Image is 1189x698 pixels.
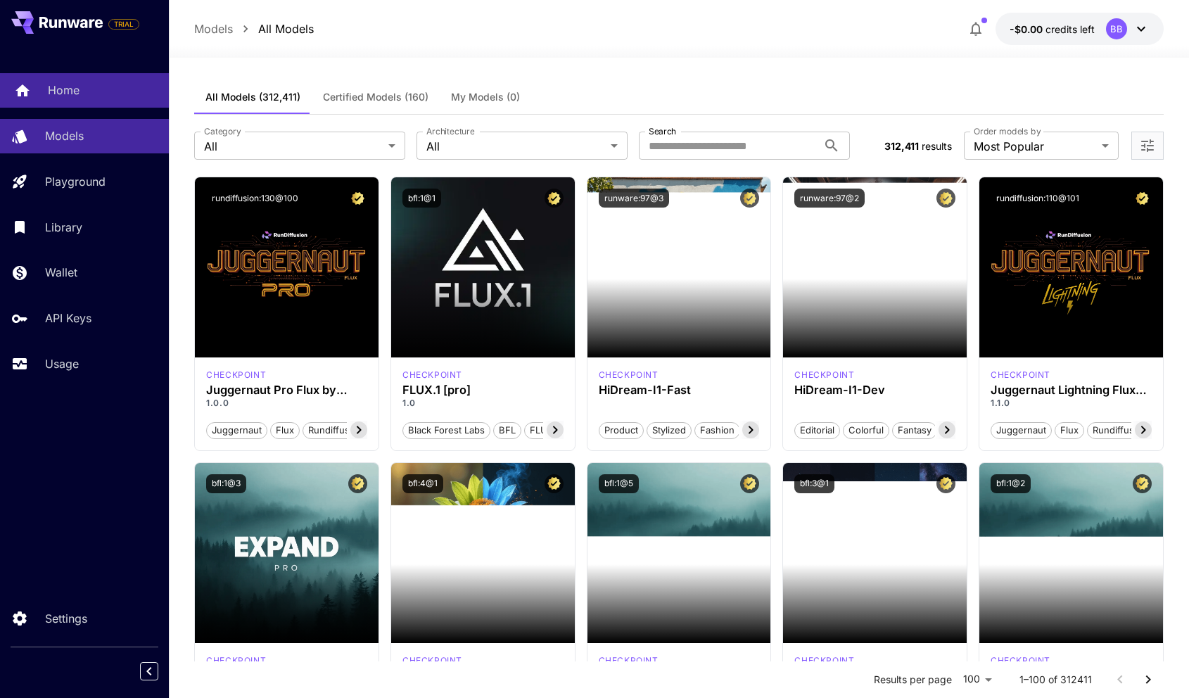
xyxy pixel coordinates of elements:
[794,383,955,397] h3: HiDream-I1-Dev
[695,424,739,438] span: Fashion
[795,424,839,438] span: Editorial
[599,424,643,438] span: Product
[794,421,840,439] button: Editorial
[194,20,314,37] nav: breadcrumb
[974,125,1041,137] label: Order models by
[1088,424,1152,438] span: rundiffusion
[48,82,80,99] p: Home
[996,13,1164,45] button: -$0.00408BB
[794,189,865,208] button: runware:97@2
[204,138,383,155] span: All
[45,355,79,372] p: Usage
[140,662,158,680] button: Collapse sidebar
[884,140,919,152] span: 312,411
[1010,23,1045,35] span: -$0.00
[207,424,267,438] span: juggernaut
[493,421,521,439] button: BFL
[545,474,564,493] button: Certified Model – Vetted for best performance and includes a commercial license.
[206,383,367,397] h3: Juggernaut Pro Flux by RunDiffusion
[426,138,605,155] span: All
[794,369,854,381] div: HiDream Dev
[271,424,299,438] span: flux
[45,310,91,326] p: API Keys
[1019,673,1092,687] p: 1–100 of 312411
[874,673,952,687] p: Results per page
[991,424,1051,438] span: juggernaut
[599,474,639,493] button: bfl:1@5
[844,424,889,438] span: Colorful
[991,369,1050,381] div: FLUX.1 D
[599,369,659,381] div: HiDream Fast
[599,421,644,439] button: Product
[402,369,462,381] p: checkpoint
[206,421,267,439] button: juggernaut
[991,189,1085,208] button: rundiffusion:110@101
[1045,23,1095,35] span: credits left
[794,654,854,667] p: checkpoint
[1087,421,1153,439] button: rundiffusion
[974,138,1096,155] span: Most Popular
[1133,474,1152,493] button: Certified Model – Vetted for best performance and includes a commercial license.
[599,383,760,397] div: HiDream-I1-Fast
[599,369,659,381] p: checkpoint
[991,421,1052,439] button: juggernaut
[647,421,692,439] button: Stylized
[991,369,1050,381] p: checkpoint
[1055,421,1084,439] button: flux
[494,424,521,438] span: BFL
[1010,22,1095,37] div: -$0.00408
[936,474,955,493] button: Certified Model – Vetted for best performance and includes a commercial license.
[599,189,669,208] button: runware:97@3
[206,654,266,667] div: fluxpro
[402,654,462,667] div: FLUX.1 Kontext [max]
[794,654,854,667] div: FLUX.1 Kontext [pro]
[402,383,564,397] h3: FLUX.1 [pro]
[402,654,462,667] p: checkpoint
[426,125,474,137] label: Architecture
[45,173,106,190] p: Playground
[991,654,1050,667] div: fluxpro
[451,91,520,103] span: My Models (0)
[794,474,834,493] button: bfl:3@1
[403,424,490,438] span: Black Forest Labs
[991,383,1152,397] h3: Juggernaut Lightning Flux by RunDiffusion
[206,397,367,410] p: 1.0.0
[402,189,441,208] button: bfl:1@1
[1133,189,1152,208] button: Certified Model – Vetted for best performance and includes a commercial license.
[1139,137,1156,155] button: Open more filters
[206,369,266,381] div: FLUX.1 D
[402,369,462,381] div: fluxpro
[205,91,300,103] span: All Models (312,411)
[258,20,314,37] a: All Models
[194,20,233,37] a: Models
[545,189,564,208] button: Certified Model – Vetted for best performance and includes a commercial license.
[1134,666,1162,694] button: Go to next page
[694,421,740,439] button: Fashion
[740,474,759,493] button: Certified Model – Vetted for best performance and includes a commercial license.
[599,654,659,667] div: fluxpro
[525,424,589,438] span: FLUX.1 [pro]
[151,659,169,684] div: Collapse sidebar
[348,474,367,493] button: Certified Model – Vetted for best performance and includes a commercial license.
[599,654,659,667] p: checkpoint
[270,421,300,439] button: flux
[206,474,246,493] button: bfl:1@3
[893,424,936,438] span: Fantasy
[206,654,266,667] p: checkpoint
[794,369,854,381] p: checkpoint
[108,15,139,32] span: Add your payment card to enable full platform functionality.
[524,421,590,439] button: FLUX.1 [pro]
[843,421,889,439] button: Colorful
[402,421,490,439] button: Black Forest Labs
[45,264,77,281] p: Wallet
[892,421,937,439] button: Fantasy
[323,91,428,103] span: Certified Models (160)
[206,189,304,208] button: rundiffusion:130@100
[1055,424,1083,438] span: flux
[45,219,82,236] p: Library
[958,669,997,690] div: 100
[991,397,1152,410] p: 1.1.0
